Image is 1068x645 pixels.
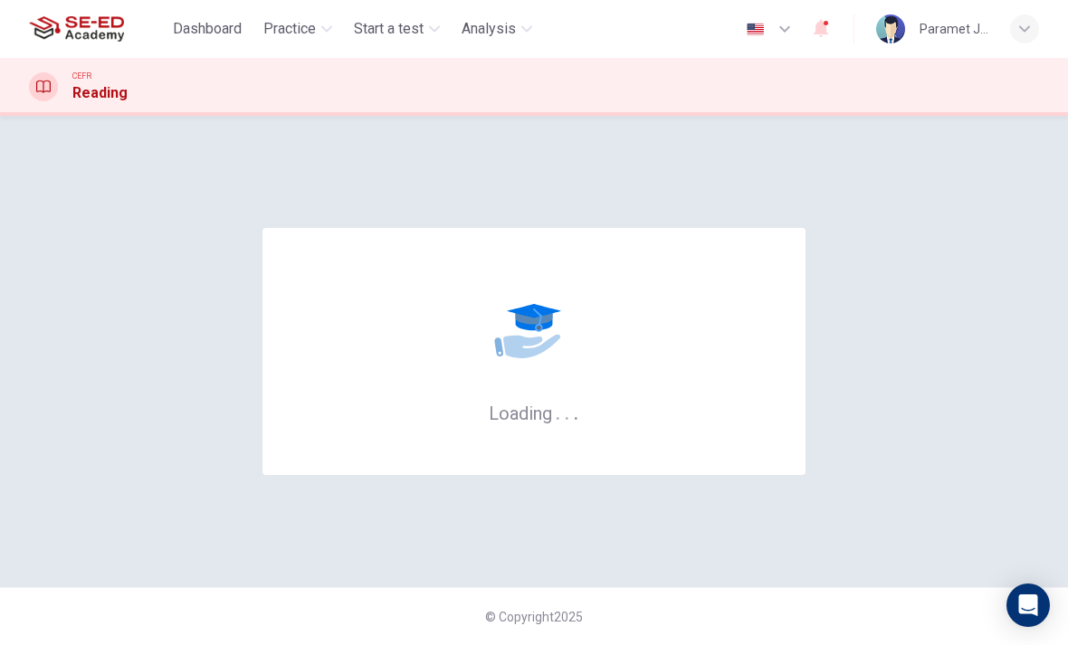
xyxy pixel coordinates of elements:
[876,14,905,43] img: Profile picture
[485,610,583,624] span: © Copyright 2025
[173,18,242,40] span: Dashboard
[920,18,988,40] div: Paramet Junjai
[166,13,249,45] button: Dashboard
[29,11,124,47] img: SE-ED Academy logo
[489,401,579,424] h6: Loading
[354,18,424,40] span: Start a test
[29,11,166,47] a: SE-ED Academy logo
[72,70,91,82] span: CEFR
[564,396,570,426] h6: .
[555,396,561,426] h6: .
[72,82,128,104] h1: Reading
[454,13,539,45] button: Analysis
[573,396,579,426] h6: .
[462,18,516,40] span: Analysis
[347,13,447,45] button: Start a test
[263,18,316,40] span: Practice
[256,13,339,45] button: Practice
[744,23,767,36] img: en
[1006,583,1050,627] div: Open Intercom Messenger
